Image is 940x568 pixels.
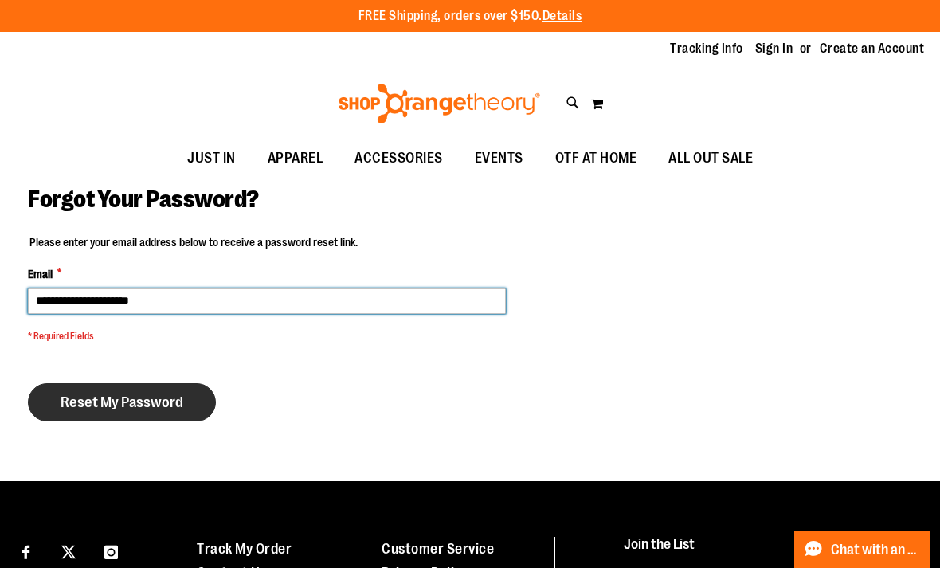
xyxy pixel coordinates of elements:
button: Chat with an Expert [794,531,931,568]
span: Email [28,266,53,282]
p: FREE Shipping, orders over $150. [358,7,582,25]
a: Sign In [755,40,793,57]
span: Forgot Your Password? [28,186,259,213]
a: Visit our Facebook page [12,537,40,565]
span: APPAREL [268,140,323,176]
img: Twitter [61,545,76,559]
span: ACCESSORIES [354,140,443,176]
a: Visit our Instagram page [97,537,125,565]
span: EVENTS [475,140,523,176]
a: Customer Service [382,541,494,557]
span: Reset My Password [61,394,183,411]
a: Visit our X page [55,537,83,565]
a: Create an Account [820,40,925,57]
span: Chat with an Expert [831,543,921,558]
span: * Required Fields [28,330,506,343]
a: Track My Order [197,541,292,557]
a: Tracking Info [670,40,743,57]
h4: Join the List [624,537,913,566]
span: OTF AT HOME [555,140,637,176]
button: Reset My Password [28,383,216,421]
a: Details [542,9,582,23]
span: JUST IN [187,140,236,176]
span: ALL OUT SALE [668,140,753,176]
legend: Please enter your email address below to receive a password reset link. [28,234,359,250]
img: Shop Orangetheory [336,84,542,123]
